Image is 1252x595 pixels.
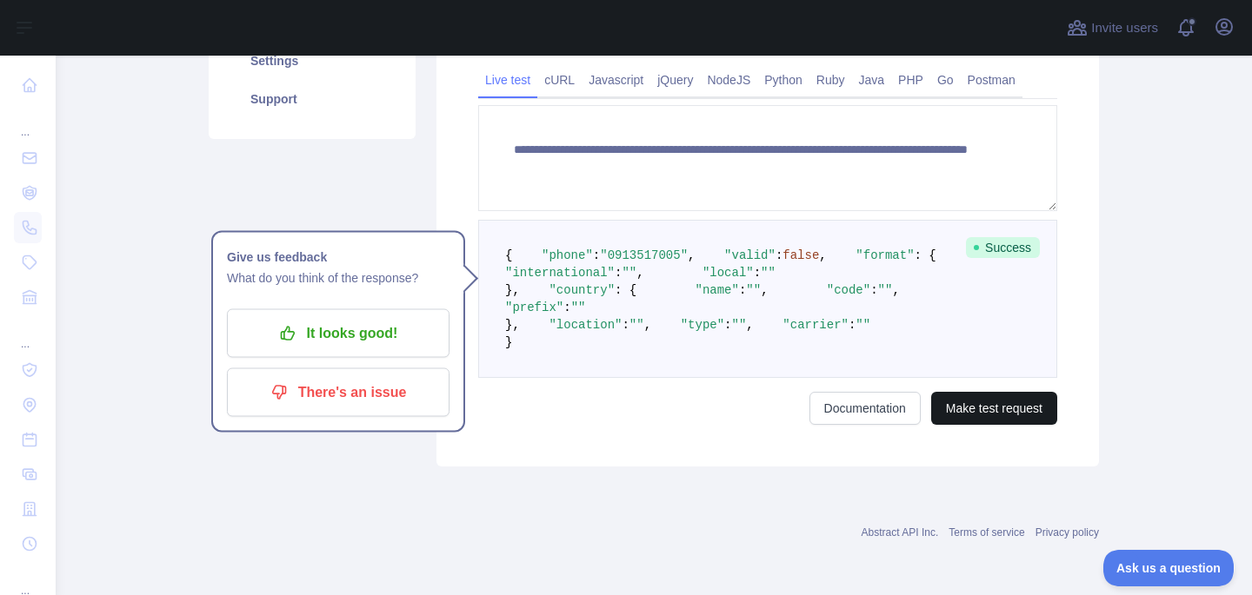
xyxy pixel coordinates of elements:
[870,283,877,297] span: :
[809,392,921,425] a: Documentation
[1063,14,1162,42] button: Invite users
[891,66,930,94] a: PHP
[782,318,849,332] span: "carrier"
[724,248,776,262] span: "valid"
[505,301,563,314] span: "prefix"
[739,283,746,297] span: :
[761,266,776,280] span: ""
[856,248,914,262] span: "format"
[563,301,570,314] span: :
[827,283,870,297] span: "code"
[878,283,893,297] span: ""
[230,42,395,80] a: Settings
[782,248,819,262] span: false
[724,318,731,332] span: :
[505,283,520,297] span: },
[571,301,586,314] span: ""
[537,66,582,94] a: cURL
[746,283,761,297] span: ""
[593,248,600,262] span: :
[227,268,450,288] p: What do you think of the response?
[644,318,651,332] span: ,
[582,66,650,94] a: Javascript
[505,248,512,262] span: {
[1091,18,1158,38] span: Invite users
[732,318,747,332] span: ""
[688,248,695,262] span: ,
[227,247,450,268] h1: Give us feedback
[757,66,809,94] a: Python
[949,526,1024,539] a: Terms of service
[961,66,1022,94] a: Postman
[629,318,644,332] span: ""
[931,392,1057,425] button: Make test request
[809,66,852,94] a: Ruby
[856,318,870,332] span: ""
[1036,526,1099,539] a: Privacy policy
[636,266,643,280] span: ,
[505,318,520,332] span: },
[14,104,42,139] div: ...
[615,283,636,297] span: : {
[505,335,512,349] span: }
[681,318,724,332] span: "type"
[761,283,768,297] span: ,
[549,283,615,297] span: "country"
[966,237,1040,258] span: Success
[1103,550,1235,586] iframe: Toggle Customer Support
[600,248,688,262] span: "0913517005"
[478,66,537,94] a: Live test
[849,318,856,332] span: :
[703,266,754,280] span: "local"
[542,248,593,262] span: "phone"
[930,66,961,94] a: Go
[622,318,629,332] span: :
[505,266,615,280] span: "international"
[754,266,761,280] span: :
[892,283,899,297] span: ,
[622,266,636,280] span: ""
[695,283,738,297] span: "name"
[852,66,892,94] a: Java
[230,80,395,118] a: Support
[746,318,753,332] span: ,
[14,316,42,351] div: ...
[549,318,622,332] span: "location"
[650,66,700,94] a: jQuery
[862,526,939,539] a: Abstract API Inc.
[776,248,782,262] span: :
[615,266,622,280] span: :
[915,248,936,262] span: : {
[700,66,757,94] a: NodeJS
[819,248,826,262] span: ,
